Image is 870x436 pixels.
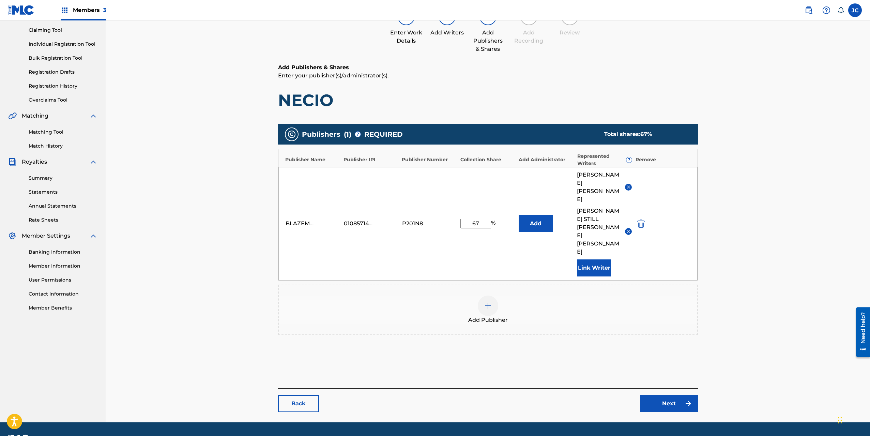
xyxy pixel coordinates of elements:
[29,249,97,256] a: Banking Information
[802,3,815,17] a: Public Search
[805,6,813,14] img: search
[8,232,16,240] img: Member Settings
[29,175,97,182] a: Summary
[278,395,319,412] a: Back
[402,156,457,163] div: Publisher Number
[519,215,553,232] button: Add
[302,129,340,139] span: Publishers
[355,132,361,137] span: ?
[8,112,17,120] img: Matching
[577,171,620,204] span: [PERSON_NAME] [PERSON_NAME]
[836,403,870,436] iframe: Chat Widget
[512,29,546,45] div: Add Recording
[460,156,515,163] div: Collection Share
[820,3,833,17] div: Help
[491,219,497,228] span: %
[838,410,842,431] div: Drag
[636,156,690,163] div: Remove
[604,130,684,138] div: Total shares:
[278,63,698,72] h6: Add Publishers & Shares
[278,90,698,110] h1: NECIO
[851,305,870,360] iframe: Resource Center
[61,6,69,14] img: Top Rightsholders
[837,7,844,14] div: Notifications
[29,27,97,34] a: Claiming Tool
[577,259,611,276] button: Link Writer
[8,158,16,166] img: Royalties
[29,276,97,284] a: User Permissions
[29,290,97,298] a: Contact Information
[288,130,296,138] img: publishers
[430,29,464,37] div: Add Writers
[364,129,403,139] span: REQUIRED
[640,131,652,137] span: 67 %
[29,82,97,90] a: Registration History
[344,156,398,163] div: Publisher IPI
[577,153,632,167] div: Represented Writers
[626,184,631,190] img: remove-from-list-button
[22,158,47,166] span: Royalties
[89,232,97,240] img: expand
[484,302,492,310] img: add
[471,29,505,53] div: Add Publishers & Shares
[89,158,97,166] img: expand
[29,129,97,136] a: Matching Tool
[344,129,351,139] span: ( 1 )
[29,142,97,150] a: Match History
[637,220,645,228] img: 12a2ab48e56ec057fbd8.svg
[626,229,631,234] img: remove-from-list-button
[22,232,70,240] span: Member Settings
[8,5,34,15] img: MLC Logo
[29,55,97,62] a: Bulk Registration Tool
[73,6,106,14] span: Members
[29,189,97,196] a: Statements
[29,41,97,48] a: Individual Registration Tool
[848,3,862,17] div: User Menu
[285,156,340,163] div: Publisher Name
[468,316,508,324] span: Add Publisher
[684,400,692,408] img: f7272a7cc735f4ea7f67.svg
[278,72,698,80] p: Enter your publisher(s)/administrator(s).
[389,29,423,45] div: Enter Work Details
[29,202,97,210] a: Annual Statements
[29,69,97,76] a: Registration Drafts
[29,96,97,104] a: Overclaims Tool
[29,304,97,312] a: Member Benefits
[89,112,97,120] img: expand
[103,7,106,13] span: 3
[822,6,830,14] img: help
[577,207,620,256] span: [PERSON_NAME] STILL [PERSON_NAME] [PERSON_NAME]
[626,157,632,163] span: ?
[553,29,587,37] div: Review
[640,395,698,412] a: Next
[22,112,48,120] span: Matching
[29,262,97,270] a: Member Information
[519,156,574,163] div: Add Administrator
[29,216,97,224] a: Rate Sheets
